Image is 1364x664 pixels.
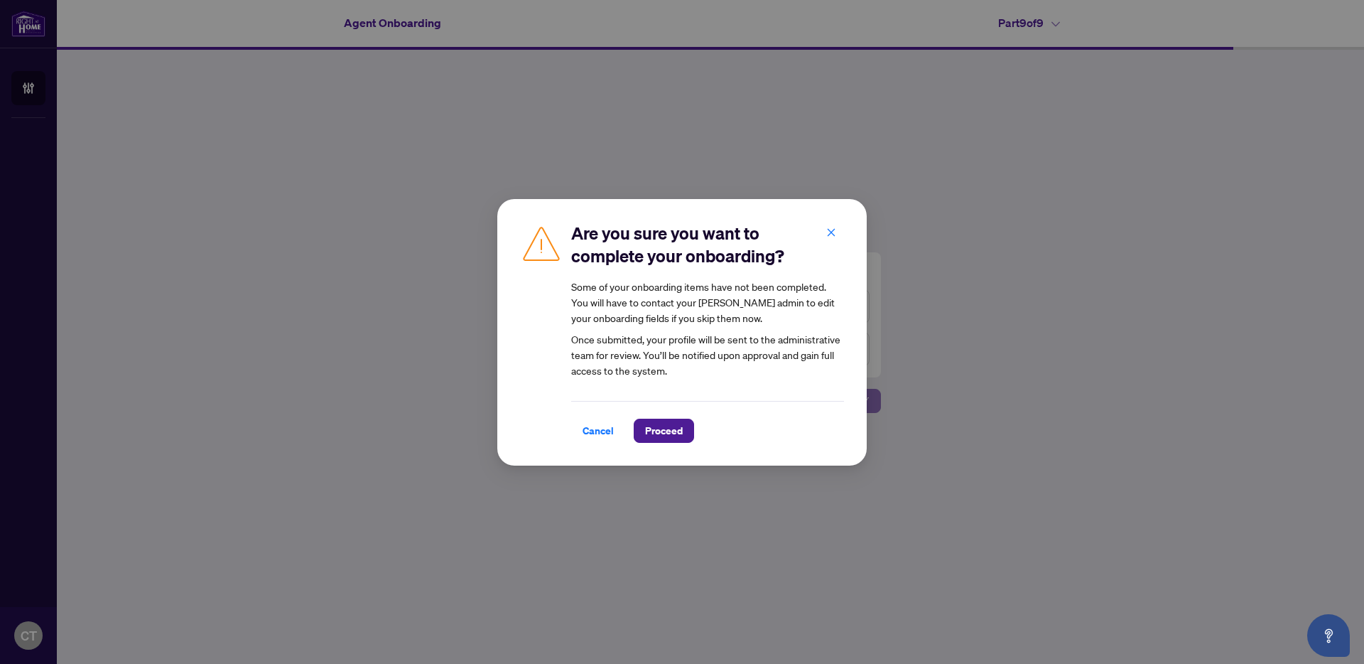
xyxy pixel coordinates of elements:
span: Cancel [583,419,614,442]
span: close [826,227,836,237]
div: Some of your onboarding items have not been completed. You will have to contact your [PERSON_NAME... [571,279,844,326]
button: Proceed [634,419,694,443]
h2: Are you sure you want to complete your onboarding? [571,222,844,267]
img: Caution Icon [520,222,563,264]
article: Once submitted, your profile will be sent to the administrative team for review. You’ll be notifi... [571,279,844,378]
button: Open asap [1307,614,1350,657]
span: Proceed [645,419,683,442]
button: Cancel [571,419,625,443]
